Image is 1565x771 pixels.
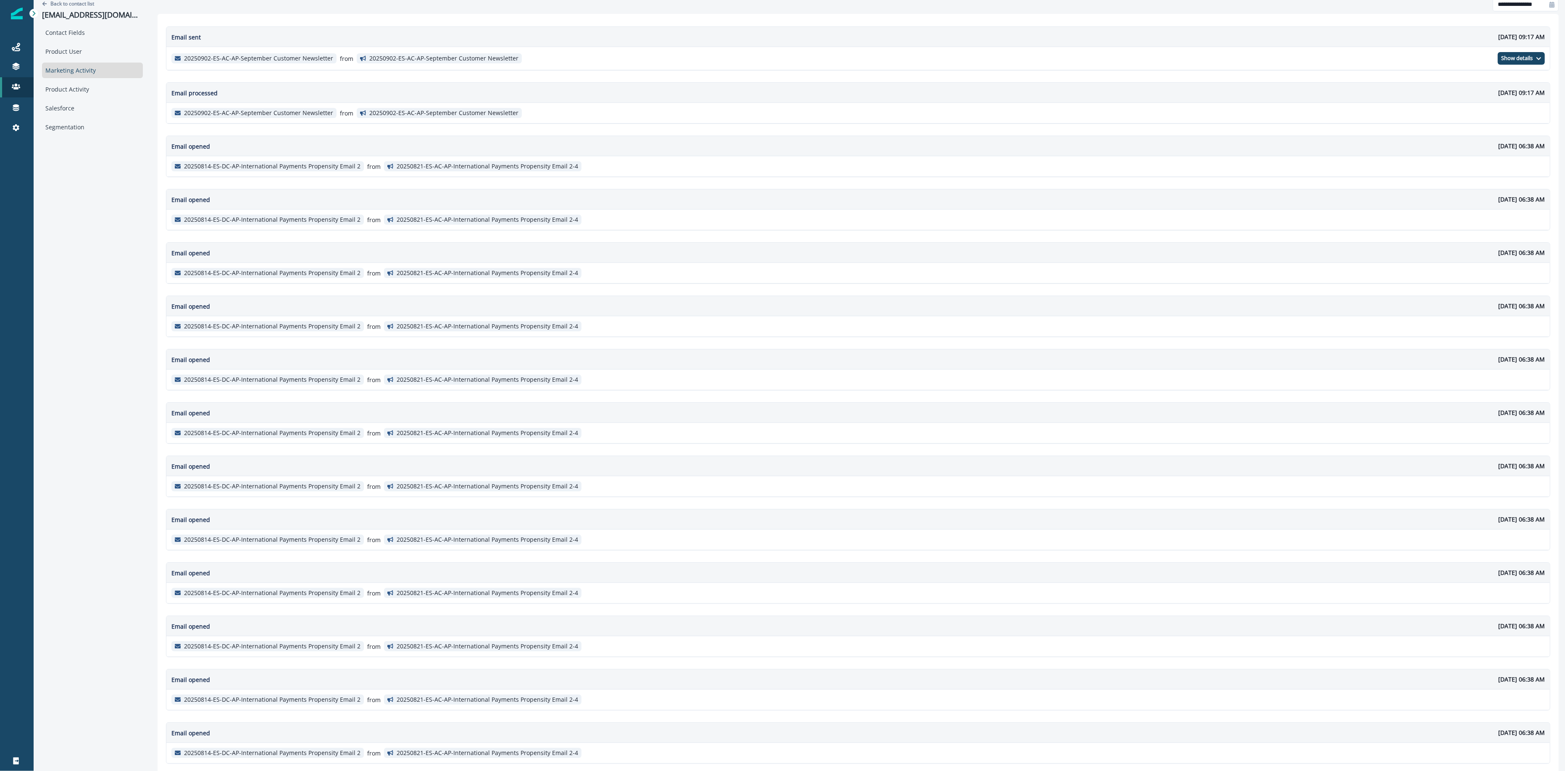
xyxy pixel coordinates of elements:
[367,695,381,704] p: from
[42,119,143,135] div: Segmentation
[397,323,578,330] p: 20250821-ES-AC-AP-International Payments Propensity Email 2-4
[367,162,381,171] p: from
[1498,462,1545,470] p: [DATE] 06:38 AM
[42,10,143,20] p: [EMAIL_ADDRESS][DOMAIN_NAME]
[171,729,210,737] p: Email opened
[397,163,578,170] p: 20250821-ES-AC-AP-International Payments Propensity Email 2-4
[1498,195,1545,204] p: [DATE] 06:38 AM
[369,55,518,62] p: 20250902-ES-AC-AP-September Customer Newsletter
[1498,248,1545,257] p: [DATE] 06:38 AM
[397,750,578,757] p: 20250821-ES-AC-AP-International Payments Propensity Email 2-4
[397,270,578,277] p: 20250821-ES-AC-AP-International Payments Propensity Email 2-4
[171,33,201,42] p: Email sent
[397,376,578,383] p: 20250821-ES-AC-AP-International Payments Propensity Email 2-4
[42,81,143,97] div: Product Activity
[1498,515,1545,524] p: [DATE] 06:38 AM
[171,142,210,151] p: Email opened
[184,590,360,597] p: 20250814-ES-DC-AP-International Payments Propensity Email 2
[340,109,353,118] p: from
[367,749,381,758] p: from
[367,642,381,651] p: from
[367,269,381,278] p: from
[367,322,381,331] p: from
[171,462,210,471] p: Email opened
[42,63,143,78] div: Marketing Activity
[184,750,360,757] p: 20250814-ES-DC-AP-International Payments Propensity Email 2
[340,54,353,63] p: from
[171,675,210,684] p: Email opened
[184,643,360,650] p: 20250814-ES-DC-AP-International Payments Propensity Email 2
[1498,355,1545,364] p: [DATE] 06:38 AM
[184,430,360,437] p: 20250814-ES-DC-AP-International Payments Propensity Email 2
[397,430,578,437] p: 20250821-ES-AC-AP-International Payments Propensity Email 2-4
[1498,302,1545,310] p: [DATE] 06:38 AM
[184,323,360,330] p: 20250814-ES-DC-AP-International Payments Propensity Email 2
[42,25,143,40] div: Contact Fields
[367,215,381,224] p: from
[1498,52,1545,65] button: Show details
[1498,622,1545,630] p: [DATE] 06:38 AM
[171,622,210,631] p: Email opened
[184,110,333,117] p: 20250902-ES-AC-AP-September Customer Newsletter
[42,44,143,59] div: Product User
[171,195,210,204] p: Email opened
[171,89,218,97] p: Email processed
[1498,568,1545,577] p: [DATE] 06:38 AM
[1498,728,1545,737] p: [DATE] 06:38 AM
[11,8,23,19] img: Inflection
[397,696,578,703] p: 20250821-ES-AC-AP-International Payments Propensity Email 2-4
[367,375,381,384] p: from
[42,100,143,116] div: Salesforce
[397,590,578,597] p: 20250821-ES-AC-AP-International Payments Propensity Email 2-4
[367,429,381,438] p: from
[184,163,360,170] p: 20250814-ES-DC-AP-International Payments Propensity Email 2
[184,216,360,223] p: 20250814-ES-DC-AP-International Payments Propensity Email 2
[397,643,578,650] p: 20250821-ES-AC-AP-International Payments Propensity Email 2-4
[367,535,381,544] p: from
[1498,32,1545,41] p: [DATE] 09:17 AM
[1501,55,1533,62] p: Show details
[171,569,210,577] p: Email opened
[184,55,333,62] p: 20250902-ES-AC-AP-September Customer Newsletter
[1498,88,1545,97] p: [DATE] 09:17 AM
[184,270,360,277] p: 20250814-ES-DC-AP-International Payments Propensity Email 2
[397,216,578,223] p: 20250821-ES-AC-AP-International Payments Propensity Email 2-4
[397,483,578,490] p: 20250821-ES-AC-AP-International Payments Propensity Email 2-4
[184,536,360,543] p: 20250814-ES-DC-AP-International Payments Propensity Email 2
[397,536,578,543] p: 20250821-ES-AC-AP-International Payments Propensity Email 2-4
[184,696,360,703] p: 20250814-ES-DC-AP-International Payments Propensity Email 2
[1498,142,1545,150] p: [DATE] 06:38 AM
[184,483,360,490] p: 20250814-ES-DC-AP-International Payments Propensity Email 2
[184,376,360,383] p: 20250814-ES-DC-AP-International Payments Propensity Email 2
[369,110,518,117] p: 20250902-ES-AC-AP-September Customer Newsletter
[171,409,210,417] p: Email opened
[367,589,381,598] p: from
[367,482,381,491] p: from
[171,249,210,257] p: Email opened
[171,355,210,364] p: Email opened
[1498,408,1545,417] p: [DATE] 06:38 AM
[1498,675,1545,684] p: [DATE] 06:38 AM
[171,302,210,311] p: Email opened
[171,515,210,524] p: Email opened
